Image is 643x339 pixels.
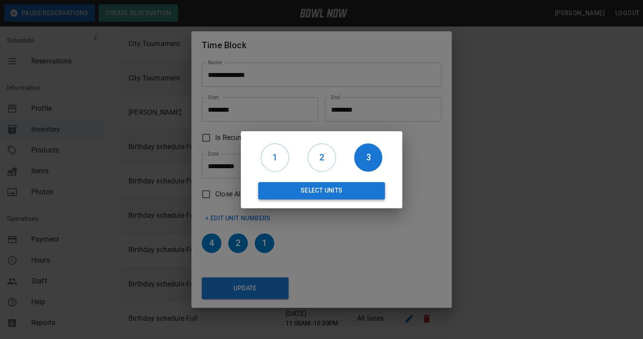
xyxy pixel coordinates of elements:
[261,143,289,172] button: 1
[354,150,382,164] h6: 3
[354,143,382,172] button: 3
[308,150,335,164] h6: 2
[308,143,336,172] button: 2
[261,150,289,164] h6: 1
[258,182,384,199] button: Select Units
